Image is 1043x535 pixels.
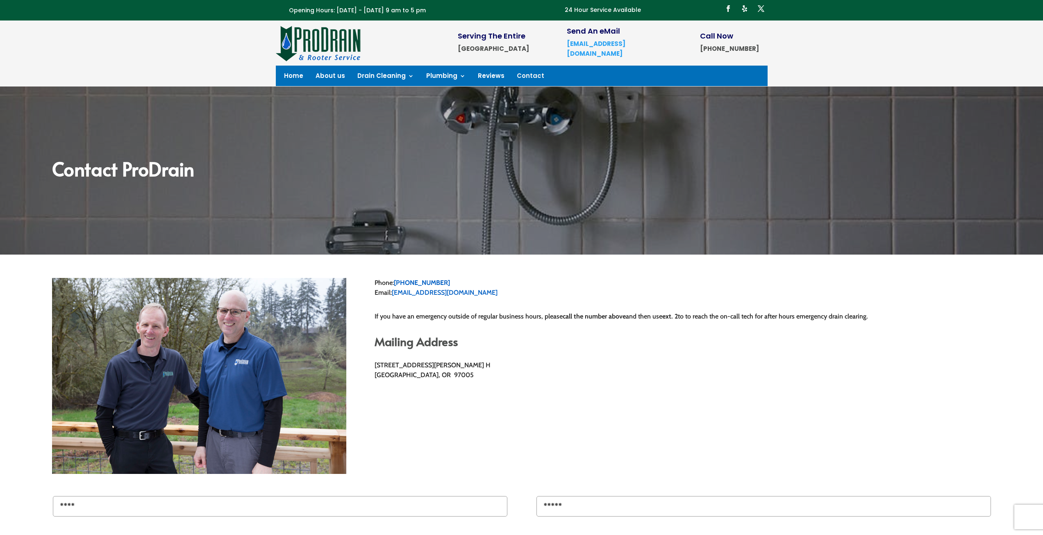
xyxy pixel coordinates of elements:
a: Plumbing [426,73,466,82]
p: 24 Hour Service Available [565,5,641,15]
strong: ext. 2 [662,312,678,320]
a: About us [316,73,345,82]
span: If you have an emergency outside of regular business hours, please [375,312,563,320]
a: Drain Cleaning [357,73,414,82]
a: Follow on Facebook [722,2,735,15]
a: Follow on X [754,2,768,15]
a: [EMAIL_ADDRESS][DOMAIN_NAME] [392,289,498,296]
strong: [PHONE_NUMBER] [700,44,759,53]
a: [EMAIL_ADDRESS][DOMAIN_NAME] [567,39,625,58]
span: Phone: [375,279,394,287]
a: [PHONE_NUMBER] [394,279,450,287]
span: [STREET_ADDRESS][PERSON_NAME] H [375,361,491,369]
h2: Contact ProDrain [52,159,991,182]
img: _MG_4209 (1) [52,278,346,474]
span: and then use [626,312,662,320]
span: Serving The Entire [458,31,525,41]
span: Opening Hours: [DATE] - [DATE] 9 am to 5 pm [289,6,426,14]
span: to to reach the on-call tech for after hours emergency drain clearing. [678,312,868,320]
span: Send An eMail [567,26,620,36]
strong: call the number above [563,312,626,320]
a: Contact [517,73,544,82]
img: site-logo-100h [276,25,361,61]
span: [GEOGRAPHIC_DATA], OR 97005 [375,371,474,379]
strong: [GEOGRAPHIC_DATA] [458,44,529,53]
h2: Mailing Address [375,336,991,351]
span: Email: [375,289,392,296]
a: Follow on Yelp [738,2,751,15]
a: Home [284,73,303,82]
a: Reviews [478,73,504,82]
span: Call Now [700,31,733,41]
